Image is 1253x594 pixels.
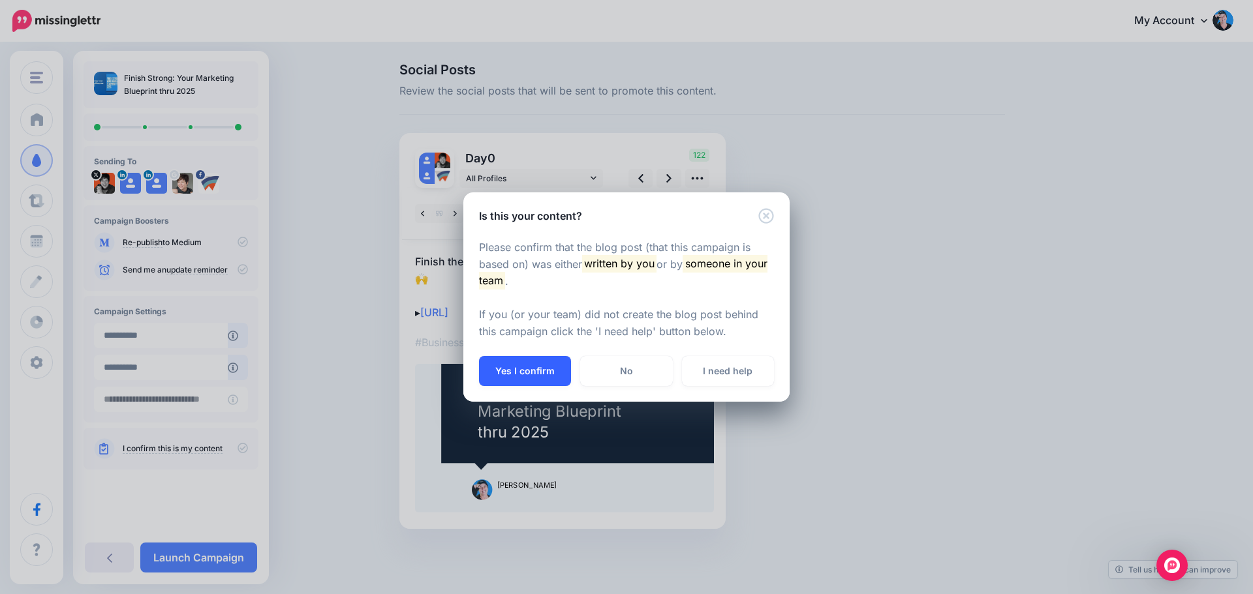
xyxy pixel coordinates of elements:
[479,208,582,224] h5: Is this your content?
[580,356,672,386] a: No
[479,356,571,386] button: Yes I confirm
[582,255,657,272] mark: written by you
[758,208,774,224] button: Close
[682,356,774,386] a: I need help
[1156,550,1188,581] div: Open Intercom Messenger
[479,239,774,341] p: Please confirm that the blog post (that this campaign is based on) was either or by . If you (or ...
[479,255,767,289] mark: someone in your team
